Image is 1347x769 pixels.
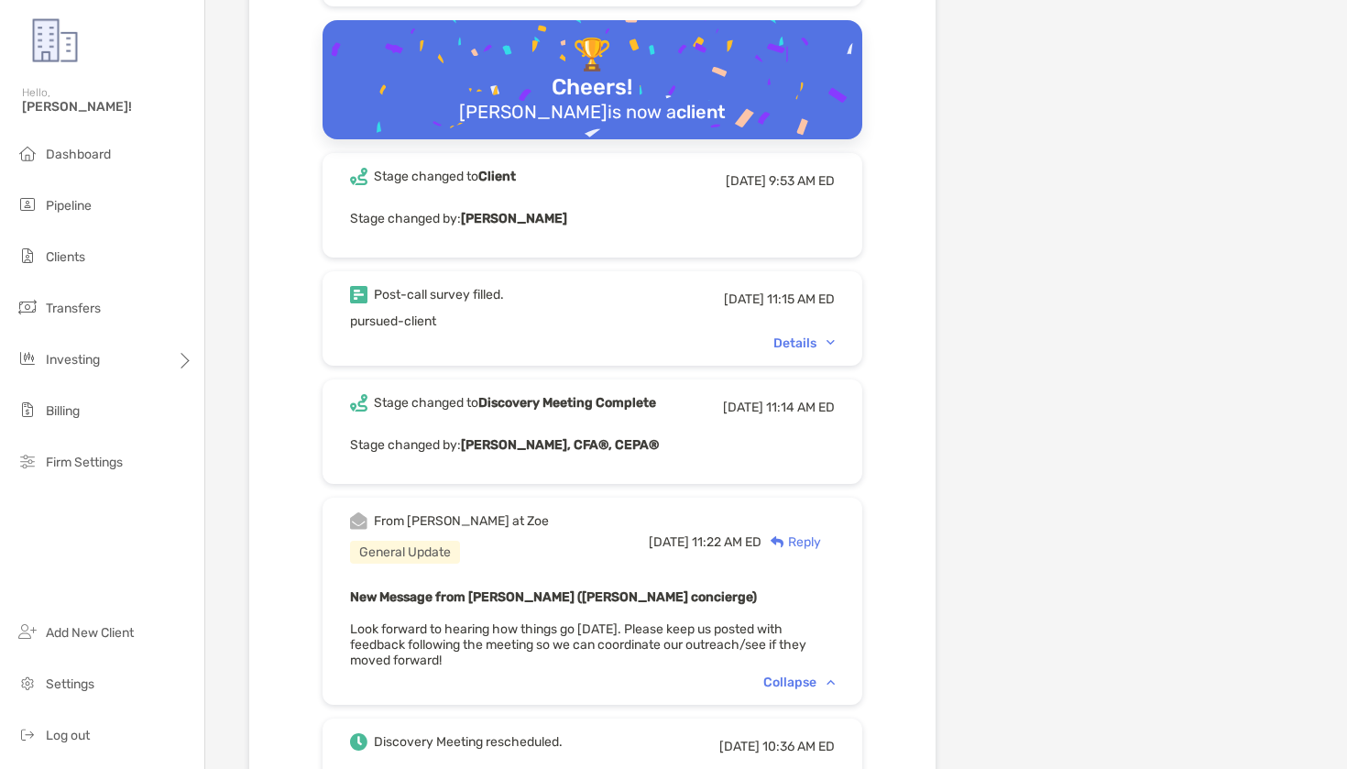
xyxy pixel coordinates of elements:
img: Zoe Logo [22,7,88,73]
b: Discovery Meeting Complete [478,395,656,411]
div: Collapse [763,675,835,690]
span: Log out [46,728,90,743]
img: Event icon [350,733,367,751]
img: Chevron icon [827,340,835,346]
span: Transfers [46,301,101,316]
img: firm-settings icon [16,450,38,472]
div: Post-call survey filled. [374,287,504,302]
div: Reply [761,533,821,552]
span: Clients [46,249,85,265]
img: logout icon [16,723,38,745]
div: Stage changed to [374,395,656,411]
img: Event icon [350,168,367,185]
img: add_new_client icon [16,621,38,643]
p: Stage changed by: [350,434,835,456]
img: Event icon [350,286,367,303]
span: 11:15 AM ED [767,291,835,307]
span: 9:53 AM ED [769,173,835,189]
div: General Update [350,541,460,564]
img: clients icon [16,245,38,267]
img: transfers icon [16,296,38,318]
img: Reply icon [771,536,784,548]
div: From [PERSON_NAME] at Zoe [374,513,549,529]
img: billing icon [16,399,38,421]
div: Cheers! [544,74,640,101]
span: [DATE] [723,400,763,415]
span: [DATE] [724,291,764,307]
img: dashboard icon [16,142,38,164]
img: Event icon [350,512,367,530]
span: Billing [46,403,80,419]
div: 🏆 [565,37,619,74]
b: [PERSON_NAME], CFA®, CEPA® [461,437,659,453]
span: Investing [46,352,100,368]
span: 10:36 AM ED [762,739,835,754]
b: Client [478,169,516,184]
img: settings icon [16,672,38,694]
span: [DATE] [649,534,689,550]
span: Firm Settings [46,455,123,470]
span: 11:14 AM ED [766,400,835,415]
span: Look forward to hearing how things go [DATE]. Please keep us posted with feedback following the m... [350,621,806,668]
span: Settings [46,676,94,692]
img: investing icon [16,347,38,369]
span: [DATE] [719,739,760,754]
div: Discovery Meeting rescheduled. [374,734,563,750]
img: Confetti [323,20,862,179]
span: Pipeline [46,198,92,214]
span: 11:22 AM ED [692,534,761,550]
p: Stage changed by: [350,207,835,230]
b: [PERSON_NAME] [461,211,567,226]
span: [PERSON_NAME]! [22,99,193,115]
div: Details [773,335,835,351]
b: client [676,101,726,123]
span: [DATE] [726,173,766,189]
img: Chevron icon [827,679,835,685]
span: pursued-client [350,313,436,329]
span: Dashboard [46,147,111,162]
span: Add New Client [46,625,134,641]
b: New Message from [PERSON_NAME] ([PERSON_NAME] concierge) [350,589,757,605]
div: Stage changed to [374,169,516,184]
img: pipeline icon [16,193,38,215]
img: Event icon [350,394,367,412]
div: [PERSON_NAME] is now a [452,101,733,123]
